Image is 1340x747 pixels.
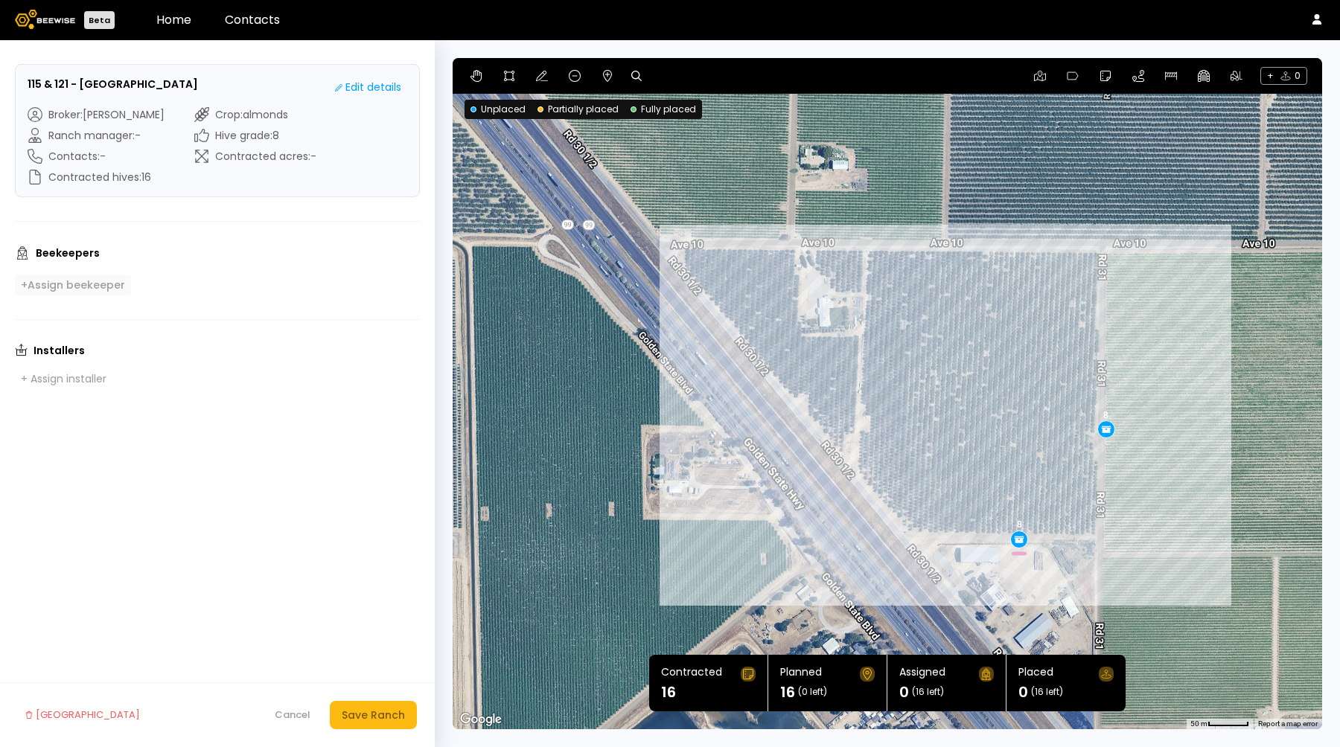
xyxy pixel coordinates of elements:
[329,77,407,98] button: Edit details
[456,710,505,729] a: Open this area in Google Maps (opens a new window)
[21,278,125,292] div: + Assign beekeeper
[1031,687,1063,696] span: (16 left)
[36,248,100,258] h3: Beekeepers
[225,11,280,28] a: Contacts
[1190,719,1207,728] span: 50 m
[335,80,401,95] div: Edit details
[1186,719,1254,729] button: Map scale: 50 m per 52 pixels
[1260,67,1307,85] span: + 0
[661,685,676,699] h1: 16
[15,368,112,389] button: + Assign installer
[194,107,316,122] div: Crop : almonds
[15,10,75,29] img: Beewise logo
[28,170,165,185] div: Contracted hives : 16
[18,701,147,729] button: [GEOGRAPHIC_DATA]
[899,667,945,682] div: Assigned
[194,149,316,164] div: Contracted acres : -
[275,708,310,722] div: Cancel
[28,149,165,164] div: Contacts : -
[342,707,405,723] div: Save Ranch
[84,11,115,29] div: Beta
[912,687,944,696] span: (16 left)
[1018,685,1028,699] h1: 0
[631,103,696,116] div: Fully placed
[28,128,165,143] div: Ranch manager : -
[1258,719,1318,728] a: Report a map error
[456,710,505,729] img: Google
[28,77,198,92] h3: 115 & 121 - [GEOGRAPHIC_DATA]
[661,667,722,682] div: Contracted
[1103,410,1108,420] div: 8
[470,103,526,116] div: Unplaced
[25,708,140,722] div: [GEOGRAPHIC_DATA]
[330,701,417,729] button: Save Ranch
[798,687,827,696] span: (0 left)
[267,703,318,727] button: Cancel
[194,128,316,143] div: Hive grade : 8
[1017,519,1022,530] div: 8
[1018,667,1053,682] div: Placed
[780,685,795,699] h1: 16
[156,11,191,28] a: Home
[33,345,85,356] h3: Installers
[537,103,619,116] div: Partially placed
[899,685,909,699] h1: 0
[21,372,106,385] div: + Assign installer
[28,107,165,122] div: Broker : [PERSON_NAME]
[780,667,822,682] div: Planned
[15,275,131,295] button: +Assign beekeeper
